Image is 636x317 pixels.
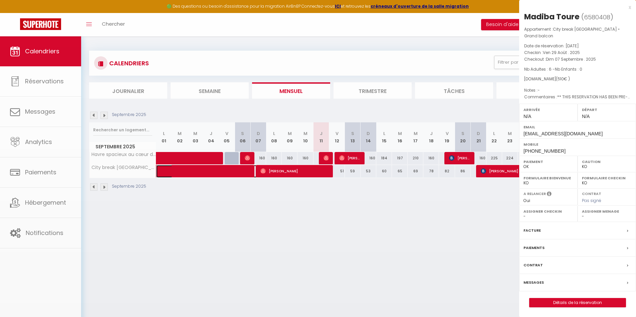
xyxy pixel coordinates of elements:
[524,87,631,94] p: Notes :
[523,191,546,197] label: A relancer
[523,106,573,113] label: Arrivée
[523,131,603,136] span: [EMAIL_ADDRESS][DOMAIN_NAME]
[523,227,541,234] label: Facture
[547,191,552,198] i: Sélectionner OUI si vous souhaiter envoyer les séquences de messages post-checkout
[523,114,531,119] span: N/A
[524,11,580,22] div: Madiba Toure
[538,87,540,93] span: -
[556,76,570,82] span: ( € )
[524,49,631,56] p: Checkin :
[523,244,545,251] label: Paiements
[566,43,579,49] span: [DATE]
[582,198,601,203] span: Pas signé
[582,114,590,119] span: N/A
[519,3,631,11] div: x
[558,76,564,82] span: 510
[523,175,573,181] label: Formulaire Bienvenue
[523,208,573,215] label: Assigner Checkin
[523,148,566,154] span: [PHONE_NUMBER]
[523,124,632,130] label: Email
[5,3,25,23] button: Ouvrir le widget de chat LiveChat
[584,13,610,21] span: 6580408
[581,12,613,22] span: ( )
[582,208,632,215] label: Assigner Menage
[524,26,620,39] span: City break [GEOGRAPHIC_DATA] • Grand balcon
[582,175,632,181] label: Formulaire Checkin
[529,298,626,307] button: Détails de la réservation
[529,298,626,307] a: Détails de la réservation
[546,56,596,62] span: Dim 07 Septembre . 2025
[523,262,543,269] label: Contrat
[582,158,632,165] label: Caution
[524,94,631,100] p: Commentaires :
[524,56,631,63] p: Checkout :
[524,66,582,72] span: Nb Adultes : 6 -
[555,66,582,72] span: Nb Enfants : 0
[582,106,632,113] label: Départ
[524,26,631,39] p: Appartement :
[582,191,601,195] label: Contrat
[524,76,631,82] div: [DOMAIN_NAME]
[524,43,631,49] p: Date de réservation :
[608,287,631,312] iframe: Chat
[543,50,580,55] span: Ven 29 Août . 2025
[523,141,632,148] label: Mobile
[523,158,573,165] label: Paiement
[523,279,544,286] label: Messages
